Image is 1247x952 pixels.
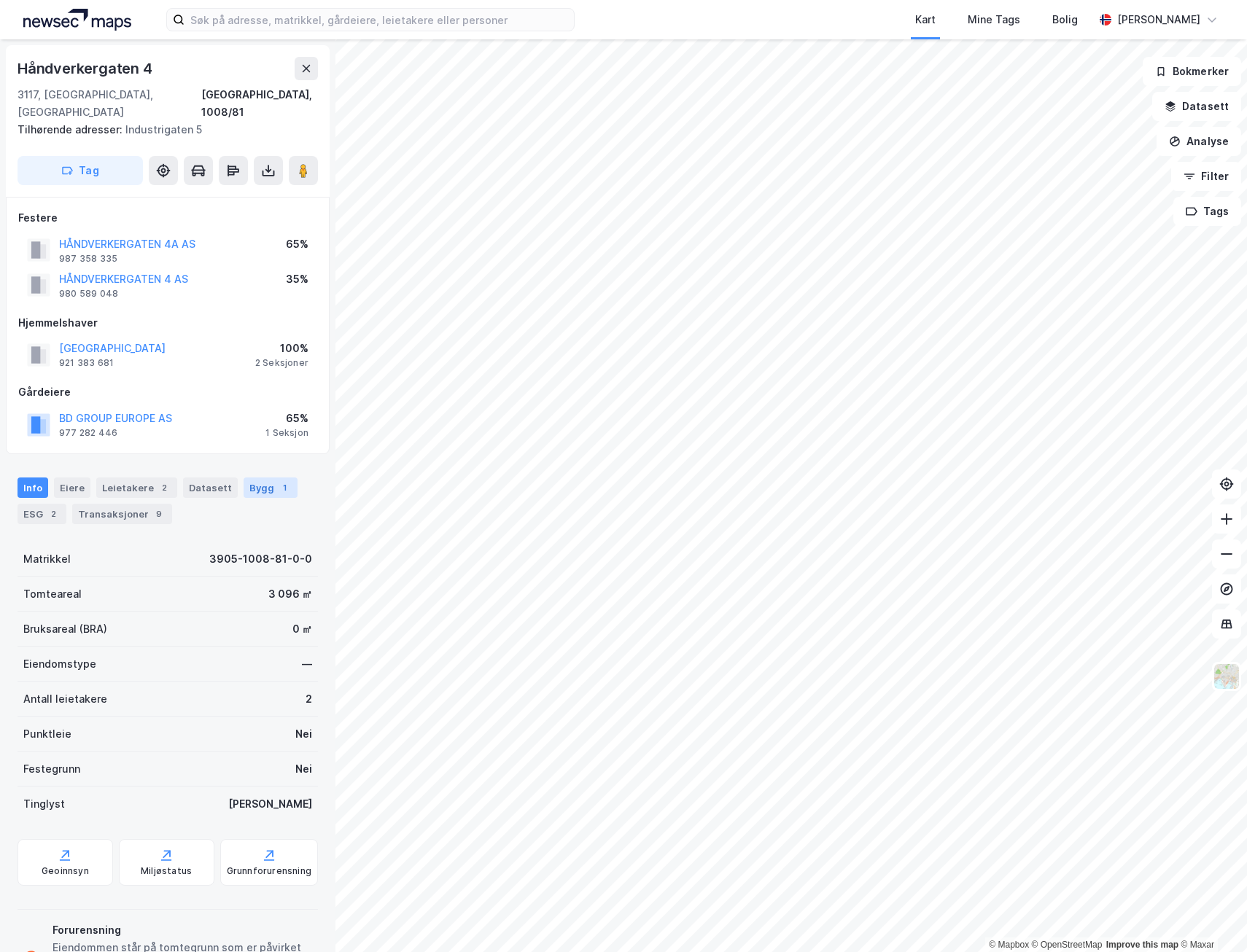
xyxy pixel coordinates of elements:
div: 977 282 446 [59,427,117,439]
button: Datasett [1152,92,1241,121]
div: 2 [46,507,61,521]
div: Antall leietakere [23,690,107,708]
div: Gårdeiere [18,383,317,401]
img: Z [1213,663,1240,690]
div: 0 ㎡ [292,620,312,638]
div: 3117, [GEOGRAPHIC_DATA], [GEOGRAPHIC_DATA] [18,86,201,121]
div: 2 Seksjoner [255,357,308,369]
div: 1 Seksjon [265,427,308,439]
button: Analyse [1157,127,1241,156]
div: 987 358 335 [59,253,117,265]
div: 921 383 681 [59,357,114,369]
div: Eiendomstype [23,655,96,673]
div: Kart [915,11,936,28]
div: 1 [277,480,292,495]
div: 100% [255,340,308,357]
div: 2 [157,480,171,495]
a: OpenStreetMap [1032,940,1103,950]
span: Tilhørende adresser: [18,123,125,136]
div: Grunnforurensning [227,865,311,877]
div: Bruksareal (BRA) [23,620,107,638]
div: 3905-1008-81-0-0 [209,550,312,568]
div: Bolig [1052,11,1078,28]
div: Eiere [54,477,90,498]
div: Industrigaten 5 [18,121,306,138]
div: Datasett [183,477,238,498]
div: 65% [265,410,308,427]
div: Hjemmelshaver [18,314,317,332]
div: Håndverkergaten 4 [18,57,155,80]
div: Forurensning [53,921,312,939]
div: Geoinnsyn [42,865,89,877]
div: Nei [295,725,312,743]
div: Punktleie [23,725,71,743]
div: Nei [295,760,312,778]
button: Bokmerker [1143,57,1241,86]
div: [GEOGRAPHIC_DATA], 1008/81 [201,86,318,121]
div: 35% [286,270,308,288]
img: logo.a4113a55bc3d86da70a041830d287a7e.svg [23,9,131,31]
div: Mine Tags [968,11,1020,28]
button: Filter [1171,162,1241,191]
div: ESG [18,504,66,524]
div: 3 096 ㎡ [268,585,312,603]
div: 9 [152,507,166,521]
div: Miljøstatus [141,865,192,877]
div: Transaksjoner [72,504,172,524]
div: Bygg [244,477,298,498]
div: 980 589 048 [59,288,118,300]
div: Leietakere [96,477,177,498]
div: Info [18,477,48,498]
div: Tomteareal [23,585,82,603]
button: Tags [1173,197,1241,226]
div: 65% [286,235,308,253]
div: [PERSON_NAME] [228,795,312,813]
button: Tag [18,156,143,185]
div: — [302,655,312,673]
div: Festere [18,209,317,227]
div: [PERSON_NAME] [1117,11,1200,28]
div: 2 [306,690,312,708]
div: Tinglyst [23,795,65,813]
input: Søk på adresse, matrikkel, gårdeiere, leietakere eller personer [184,9,574,31]
div: Matrikkel [23,550,71,568]
a: Improve this map [1106,940,1178,950]
a: Mapbox [989,940,1029,950]
div: Festegrunn [23,760,80,778]
iframe: Chat Widget [1174,882,1247,952]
